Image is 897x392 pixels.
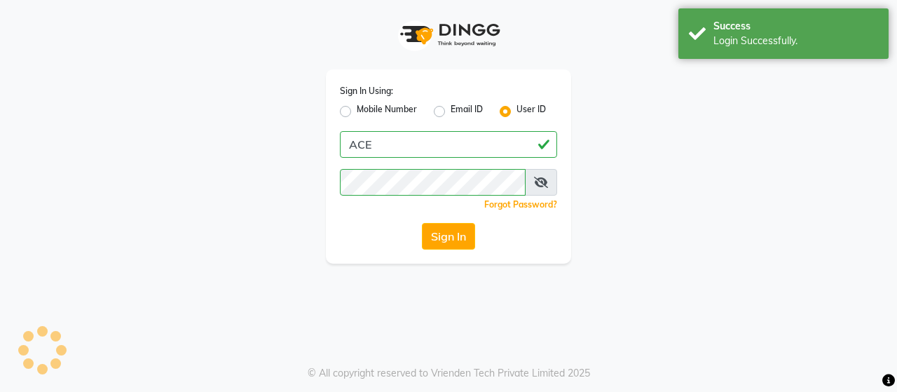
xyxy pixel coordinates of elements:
label: Email ID [451,103,483,120]
div: Login Successfully. [713,34,878,48]
label: Mobile Number [357,103,417,120]
input: Username [340,169,526,196]
label: Sign In Using: [340,85,393,97]
div: Success [713,19,878,34]
button: Sign In [422,223,475,250]
input: Username [340,131,557,158]
a: Forgot Password? [484,199,557,210]
img: logo1.svg [392,14,505,55]
label: User ID [516,103,546,120]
